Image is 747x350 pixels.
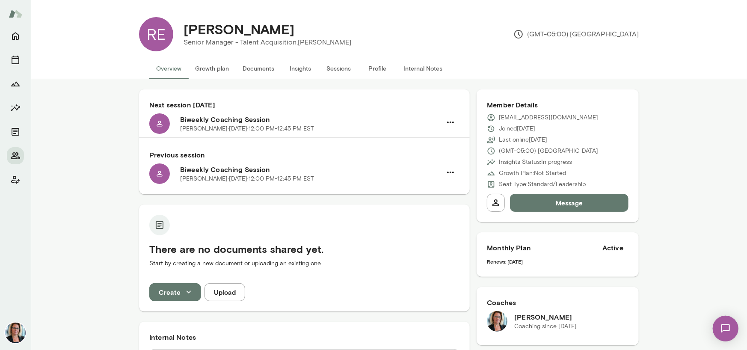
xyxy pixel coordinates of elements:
p: Coaching since [DATE] [514,322,577,331]
p: (GMT-05:00) [GEOGRAPHIC_DATA] [513,29,639,39]
p: Last online [DATE] [499,136,547,144]
h6: Member Details [487,100,628,110]
button: Sessions [7,51,24,68]
button: Sessions [320,58,358,79]
img: Mento [9,6,22,22]
button: Growth Plan [7,75,24,92]
button: Profile [358,58,397,79]
h6: Coaches [487,297,628,308]
img: Jennifer Alvarez [5,323,26,343]
p: [PERSON_NAME] · [DATE] · 12:00 PM-12:45 PM EST [180,175,314,183]
p: [EMAIL_ADDRESS][DOMAIN_NAME] [499,113,598,122]
span: Renews: [DATE] [487,258,523,264]
button: Documents [236,58,281,79]
span: Active [597,243,628,252]
img: Jennifer Alvarez [487,311,507,332]
button: Upload [205,283,245,301]
button: Members [7,147,24,164]
p: (GMT-05:00) [GEOGRAPHIC_DATA] [499,147,598,155]
h6: Next session [DATE] [149,100,459,110]
button: Create [149,283,201,301]
p: Joined [DATE] [499,125,535,133]
button: Growth plan [188,58,236,79]
div: RE [139,17,173,51]
button: Insights [281,58,320,79]
h6: Biweekly Coaching Session [180,114,442,125]
button: Documents [7,123,24,140]
p: Seat Type: Standard/Leadership [499,180,586,189]
h4: [PERSON_NAME] [184,21,294,37]
h5: There are no documents shared yet. [149,242,459,256]
button: Internal Notes [397,58,449,79]
h6: [PERSON_NAME] [514,312,577,322]
p: [PERSON_NAME] · [DATE] · 12:00 PM-12:45 PM EST [180,125,314,133]
button: Message [510,194,628,212]
h6: Internal Notes [149,332,459,342]
button: Insights [7,99,24,116]
p: Start by creating a new document or uploading an existing one. [149,259,459,268]
button: Client app [7,171,24,188]
h6: Monthly Plan [487,243,628,253]
button: Home [7,27,24,44]
h6: Biweekly Coaching Session [180,164,442,175]
h6: Previous session [149,150,459,160]
p: Insights Status: In progress [499,158,572,166]
p: Growth Plan: Not Started [499,169,566,178]
button: Overview [149,58,188,79]
p: Senior Manager - Talent Acquisition, [PERSON_NAME] [184,37,351,47]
